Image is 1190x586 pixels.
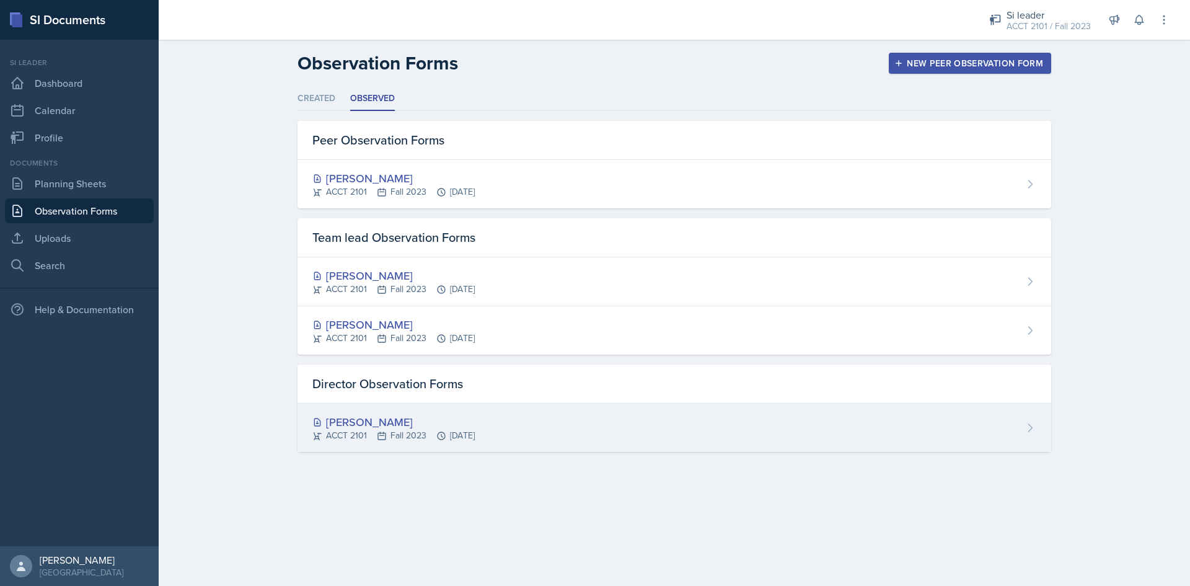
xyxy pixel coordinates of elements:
div: New Peer Observation Form [897,58,1043,68]
div: ACCT 2101 Fall 2023 [DATE] [312,429,475,442]
div: Si leader [5,57,154,68]
div: [PERSON_NAME] [40,554,123,566]
div: [PERSON_NAME] [312,267,475,284]
div: ACCT 2101 Fall 2023 [DATE] [312,283,475,296]
div: [PERSON_NAME] [312,170,475,187]
div: Documents [5,158,154,169]
a: [PERSON_NAME] ACCT 2101Fall 2023[DATE] [297,404,1051,452]
div: Si leader [1007,7,1091,22]
a: Profile [5,125,154,150]
div: ACCT 2101 Fall 2023 [DATE] [312,332,475,345]
div: Peer Observation Forms [297,121,1051,160]
div: [PERSON_NAME] [312,316,475,333]
h2: Observation Forms [297,52,458,74]
div: ACCT 2101 Fall 2023 [DATE] [312,185,475,198]
div: [PERSON_NAME] [312,414,475,430]
li: Observed [350,87,395,111]
a: [PERSON_NAME] ACCT 2101Fall 2023[DATE] [297,306,1051,355]
a: Dashboard [5,71,154,95]
li: Created [297,87,335,111]
div: Team lead Observation Forms [297,218,1051,257]
div: Help & Documentation [5,297,154,322]
div: [GEOGRAPHIC_DATA] [40,566,123,579]
a: Planning Sheets [5,171,154,196]
a: Calendar [5,98,154,123]
div: ACCT 2101 / Fall 2023 [1007,20,1091,33]
a: Search [5,253,154,278]
button: New Peer Observation Form [889,53,1051,74]
a: Uploads [5,226,154,251]
a: [PERSON_NAME] ACCT 2101Fall 2023[DATE] [297,160,1051,208]
a: Observation Forms [5,198,154,223]
div: Director Observation Forms [297,365,1051,404]
a: [PERSON_NAME] ACCT 2101Fall 2023[DATE] [297,257,1051,306]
